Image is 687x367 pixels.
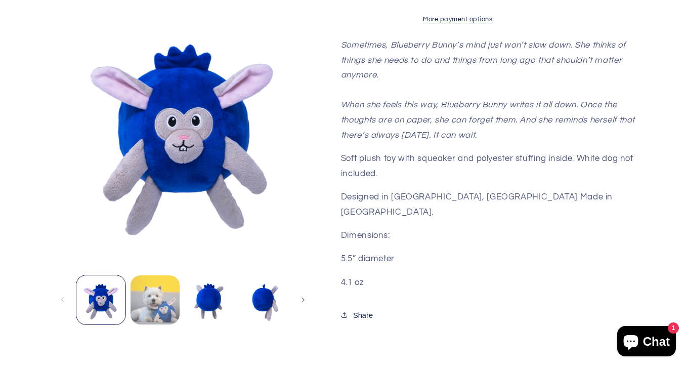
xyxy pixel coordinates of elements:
button: Load image 2 in gallery view [131,275,180,324]
inbox-online-store-chat: Shopify online store chat [614,326,679,359]
span: Sometimes, Blueberry Bunny’s mind just won’t slow down. She thinks of things she needs to do and ... [341,40,635,140]
button: Slide right [292,289,314,311]
button: Load image 1 in gallery view [76,275,125,324]
p: Designed in [GEOGRAPHIC_DATA], [GEOGRAPHIC_DATA] Made in [GEOGRAPHIC_DATA]. [341,190,636,220]
a: More payment options [341,15,575,25]
button: Load image 4 in gallery view [239,275,288,324]
button: Load image 3 in gallery view [185,275,234,324]
button: Slide left [52,289,74,311]
button: Share [341,303,376,327]
p: 5.5” diameter [341,252,636,267]
p: Soft plush toy with squeaker and polyester stuffing inside. White dog not included. [341,151,636,181]
p: Dimensions: [341,228,636,243]
p: 4.1 oz [341,275,636,290]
